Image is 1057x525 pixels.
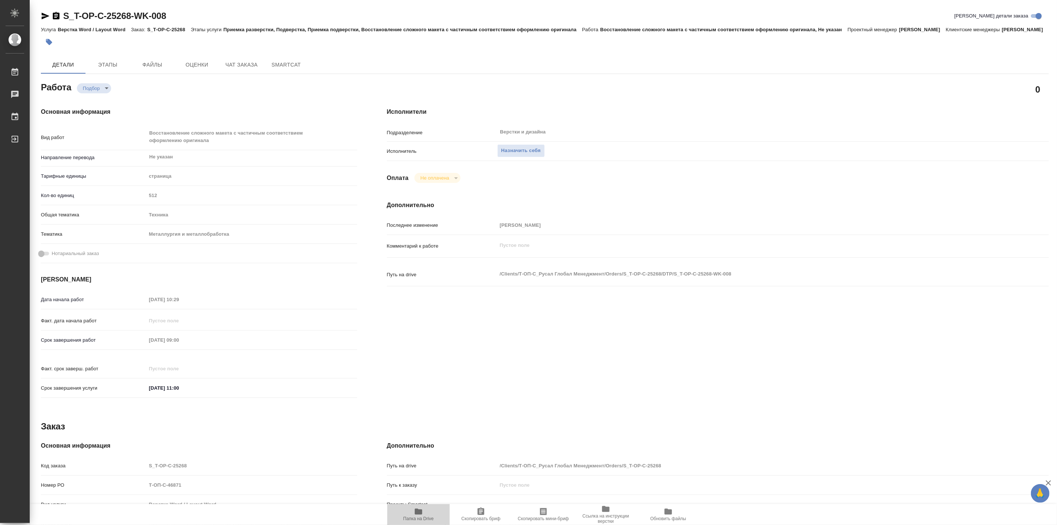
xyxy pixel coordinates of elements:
input: Пустое поле [146,335,211,345]
p: Клиентские менеджеры [946,27,1002,32]
textarea: /Clients/Т-ОП-С_Русал Глобал Менеджмент/Orders/S_T-OP-C-25268/DTP/S_T-OP-C-25268-WK-008 [497,268,994,280]
div: Металлургия и металлобработка [146,228,357,241]
button: Ссылка на инструкции верстки [575,504,637,525]
p: Вид работ [41,134,146,141]
span: Файлы [135,60,170,70]
p: S_T-OP-C-25268 [147,27,191,32]
input: Пустое поле [146,294,211,305]
p: Путь на drive [387,462,497,470]
p: Срок завершения услуги [41,384,146,392]
p: Направление перевода [41,154,146,161]
p: Факт. дата начала работ [41,317,146,325]
span: SmartCat [268,60,304,70]
h4: [PERSON_NAME] [41,275,357,284]
input: Пустое поле [497,460,994,471]
span: Этапы [90,60,126,70]
h4: Исполнители [387,107,1049,116]
p: Работа [582,27,600,32]
input: Пустое поле [497,220,994,231]
span: Обновить файлы [650,516,686,521]
span: Папка на Drive [403,516,434,521]
input: Пустое поле [146,480,357,490]
div: Техника [146,209,357,221]
input: Пустое поле [146,499,357,510]
button: Не оплачена [418,175,451,181]
span: [PERSON_NAME] детали заказа [954,12,1028,20]
div: Подбор [77,83,111,93]
p: Путь к заказу [387,481,497,489]
button: 🙏 [1031,484,1050,503]
span: Скопировать мини-бриф [518,516,569,521]
span: Нотариальный заказ [52,250,99,257]
p: Этапы услуги [191,27,223,32]
p: Комментарий к работе [387,242,497,250]
span: Чат заказа [224,60,259,70]
p: Номер РО [41,481,146,489]
p: Тарифные единицы [41,173,146,180]
p: Восстановление сложного макета с частичным соответствием оформлению оригинала, Не указан [600,27,848,32]
input: Пустое поле [146,190,357,201]
p: Проекты Smartcat [387,501,497,508]
h4: Оплата [387,174,409,183]
p: Приемка разверстки, Подверстка, Приемка подверстки, Восстановление сложного макета с частичным со... [223,27,582,32]
p: Заказ: [131,27,147,32]
button: Скопировать мини-бриф [512,504,575,525]
button: Подбор [81,85,102,91]
h4: Основная информация [41,107,357,116]
span: Оценки [179,60,215,70]
h2: Заказ [41,421,65,432]
h4: Дополнительно [387,201,1049,210]
p: Проектный менеджер [848,27,899,32]
button: Обновить файлы [637,504,699,525]
input: Пустое поле [146,363,211,374]
button: Добавить тэг [41,34,57,50]
button: Назначить себя [497,144,545,157]
p: Подразделение [387,129,497,136]
span: Скопировать бриф [461,516,500,521]
p: Путь на drive [387,271,497,278]
p: [PERSON_NAME] [899,27,946,32]
input: Пустое поле [497,480,994,490]
button: Папка на Drive [387,504,450,525]
p: Общая тематика [41,211,146,219]
a: S_T-OP-C-25268-WK-008 [63,11,166,21]
div: Подбор [414,173,460,183]
h4: Дополнительно [387,441,1049,450]
p: Услуга [41,27,58,32]
p: Последнее изменение [387,222,497,229]
h4: Основная информация [41,441,357,450]
span: Назначить себя [501,146,541,155]
p: Дата начала работ [41,296,146,303]
span: 🙏 [1034,486,1047,501]
p: [PERSON_NAME] [1002,27,1049,32]
span: Ссылка на инструкции верстки [579,513,633,524]
input: Пустое поле [146,460,357,471]
p: Тематика [41,231,146,238]
button: Скопировать бриф [450,504,512,525]
p: Вид услуги [41,501,146,508]
p: Код заказа [41,462,146,470]
button: Скопировать ссылку для ЯМессенджера [41,12,50,20]
p: Исполнитель [387,148,497,155]
span: Детали [45,60,81,70]
input: ✎ Введи что-нибудь [146,383,211,393]
p: Кол-во единиц [41,192,146,199]
p: Верстка Word / Layout Word [58,27,131,32]
h2: Работа [41,80,71,93]
button: Скопировать ссылку [52,12,61,20]
input: Пустое поле [146,315,211,326]
p: Срок завершения работ [41,336,146,344]
h2: 0 [1035,83,1040,96]
div: страница [146,170,357,183]
p: Факт. срок заверш. работ [41,365,146,373]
